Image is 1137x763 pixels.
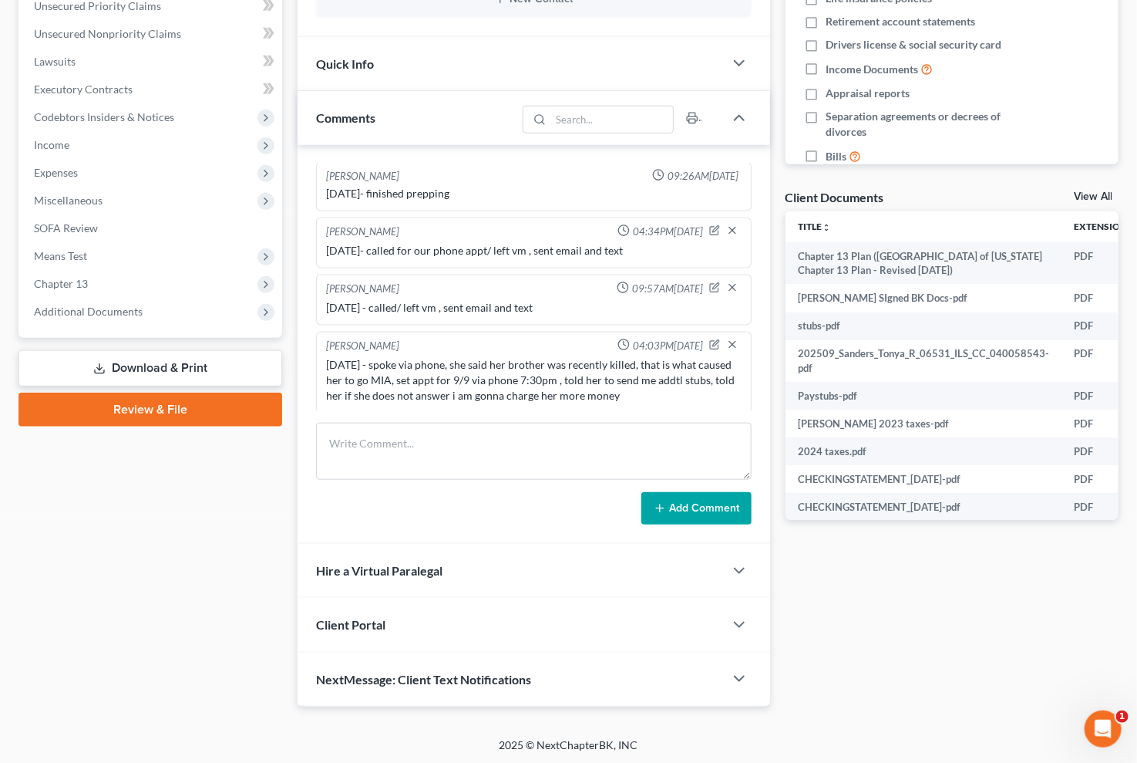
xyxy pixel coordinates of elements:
span: Miscellaneous [34,194,103,207]
span: Additional Documents [34,305,143,318]
a: SOFA Review [22,214,282,242]
a: View All [1074,191,1112,202]
a: Lawsuits [22,48,282,76]
span: 04:34PM[DATE] [633,225,703,239]
td: [PERSON_NAME] SIgned BK Docs-pdf [785,284,1061,312]
a: Titleunfold_more [798,221,831,232]
span: 09:57AM[DATE] [632,282,703,296]
td: stubs-pdf [785,312,1061,340]
span: Means Test [34,249,87,262]
span: Separation agreements or decrees of divorces [826,109,1022,140]
span: 04:03PM[DATE] [633,339,703,353]
i: unfold_more [822,223,831,232]
span: Appraisal reports [826,86,910,101]
span: Unsecured Nonpriority Claims [34,27,181,40]
a: Extensionunfold_more [1074,221,1136,232]
span: Client Portal [316,617,385,632]
div: [DATE] - called/ left vm , sent email and text [326,300,742,316]
button: Add Comment [641,492,752,525]
div: [PERSON_NAME] [326,282,399,297]
span: Income [34,138,69,151]
span: Income Documents [826,62,918,77]
div: Client Documents [785,189,884,205]
span: Hire a Virtual Paralegal [316,563,442,578]
div: [PERSON_NAME] [326,225,399,240]
span: Lawsuits [34,55,76,68]
a: Review & File [19,393,282,427]
td: CHECKINGSTATEMENT_[DATE]-pdf [785,493,1061,521]
div: [DATE] - spoke via phone, she said her brother was recently killed, that is what caused her to go... [326,357,742,403]
span: Retirement account statements [826,14,975,29]
span: Comments [316,110,375,125]
span: SOFA Review [34,221,98,235]
span: Chapter 13 [34,277,88,290]
span: Quick Info [316,56,374,71]
td: 202509_Sanders_Tonya_R_06531_ILS_CC_040058543-pdf [785,340,1061,383]
div: [PERSON_NAME] [326,339,399,354]
a: Download & Print [19,350,282,387]
a: Unsecured Nonpriority Claims [22,20,282,48]
iframe: Intercom live chat [1085,711,1122,748]
input: Search... [550,106,673,133]
span: Expenses [34,166,78,179]
span: NextMessage: Client Text Notifications [316,672,531,687]
span: Drivers license & social security card [826,37,1001,52]
span: 1 [1116,711,1129,723]
span: Bills [826,149,846,164]
td: Paystubs-pdf [785,382,1061,410]
td: CHECKINGSTATEMENT_[DATE]-pdf [785,465,1061,493]
a: Executory Contracts [22,76,282,103]
td: Chapter 13 Plan ([GEOGRAPHIC_DATA] of [US_STATE] Chapter 13 Plan - Revised [DATE]) [785,242,1061,285]
div: [PERSON_NAME] [326,169,399,184]
span: Codebtors Insiders & Notices [34,110,174,123]
div: [DATE]- finished prepping [326,186,742,201]
div: [DATE]- called for our phone appt/ left vm , sent email and text [326,243,742,258]
span: Executory Contracts [34,83,133,96]
td: [PERSON_NAME] 2023 taxes-pdf [785,410,1061,437]
span: 09:26AM[DATE] [668,169,738,184]
td: 2024 taxes.pdf [785,437,1061,465]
